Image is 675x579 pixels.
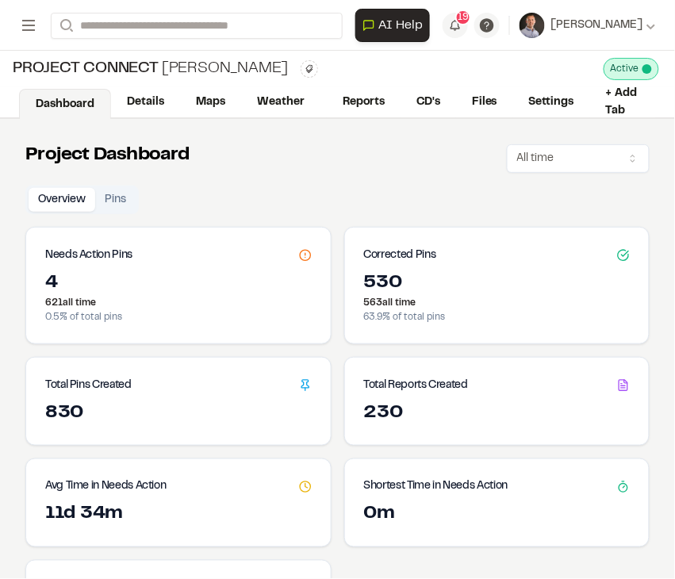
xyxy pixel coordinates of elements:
a: Dashboard [19,89,111,119]
span: This project is active and counting against your active project count. [642,64,652,74]
img: User [520,13,545,38]
button: Overview [29,188,95,212]
a: CD's [401,87,456,117]
h3: Needs Action Pins [45,247,132,264]
a: Settings [513,87,590,117]
div: 830 [45,401,312,426]
button: Open AI Assistant [355,9,430,42]
h3: Total Reports Created [364,377,469,394]
span: Active [611,62,639,76]
a: Maps [180,87,241,117]
button: Edit Tags [301,60,318,78]
span: Project Connect [13,57,159,81]
p: 621 all time [45,296,312,310]
p: 563 all time [364,296,631,310]
button: Search [51,13,79,39]
a: + Add Tab [590,87,656,117]
div: This project is active and counting against your active project count. [604,58,659,80]
button: Pins [95,188,136,212]
a: Details [111,87,180,117]
h3: Total Pins Created [45,377,132,394]
span: [PERSON_NAME] [551,17,643,34]
button: 19 [443,13,468,38]
div: 0m [364,502,631,527]
span: 19 [458,10,469,25]
a: Weather [241,87,327,117]
h3: Corrected Pins [364,247,436,264]
p: 0.5 % of total pins [45,310,312,324]
div: 230 [364,401,631,426]
h2: Project Dashboard [25,143,190,168]
div: 4 [45,270,312,296]
a: Files [456,87,513,117]
h3: Shortest Time in Needs Action [364,478,508,496]
h3: Avg Time in Needs Action [45,478,167,496]
a: Reports [327,87,401,117]
span: AI Help [378,16,423,35]
div: Open AI Assistant [355,9,436,42]
div: 530 [364,270,631,296]
p: 63.9 % of total pins [364,310,631,324]
div: [PERSON_NAME] [13,57,288,81]
div: 11d 34m [45,502,312,527]
button: [PERSON_NAME] [520,13,656,38]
